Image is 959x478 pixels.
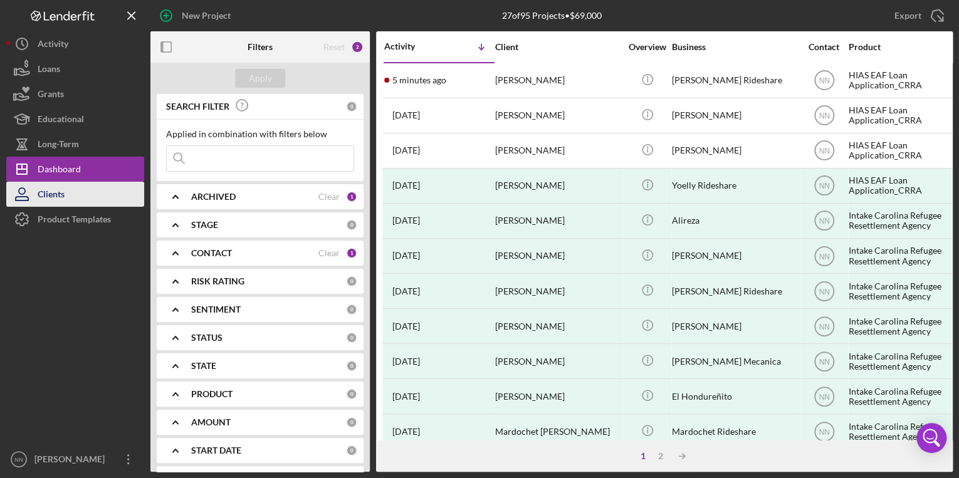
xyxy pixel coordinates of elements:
[392,392,420,402] time: 2025-07-18 16:11
[6,31,144,56] button: Activity
[819,392,829,401] text: NN
[819,252,829,261] text: NN
[346,101,357,112] div: 0
[191,445,241,455] b: START DATE
[38,56,60,85] div: Loans
[392,251,420,261] time: 2025-07-31 14:49
[495,380,621,413] div: [PERSON_NAME]
[384,41,439,51] div: Activity
[38,207,111,235] div: Product Templates
[882,3,953,28] button: Export
[495,309,621,343] div: [PERSON_NAME]
[346,417,357,428] div: 0
[191,276,244,286] b: RISK RATING
[235,69,285,88] button: Apply
[346,388,357,400] div: 0
[495,99,621,132] div: [PERSON_NAME]
[672,204,797,237] div: Alireza
[495,204,621,237] div: [PERSON_NAME]
[6,56,144,81] a: Loans
[672,415,797,448] div: Mardochet Rideshare
[392,75,446,85] time: 2025-08-15 19:39
[346,332,357,343] div: 0
[6,207,144,232] button: Product Templates
[634,451,652,461] div: 1
[249,69,272,88] div: Apply
[6,132,144,157] button: Long-Term
[191,417,231,427] b: AMOUNT
[38,81,64,110] div: Grants
[495,274,621,308] div: [PERSON_NAME]
[392,321,420,331] time: 2025-07-24 14:58
[624,42,671,52] div: Overview
[392,145,420,155] time: 2025-08-13 16:56
[191,333,223,343] b: STATUS
[392,286,420,296] time: 2025-07-24 16:07
[38,132,79,160] div: Long-Term
[672,274,797,308] div: [PERSON_NAME] Rideshare
[191,304,241,314] b: SENTIMENT
[346,219,357,231] div: 0
[38,182,65,210] div: Clients
[672,42,797,52] div: Business
[819,428,829,437] text: NN
[6,157,144,182] button: Dashboard
[672,134,797,167] div: [PERSON_NAME]
[672,345,797,378] div: [PERSON_NAME] Mecanica
[672,380,797,413] div: El Hondureñito
[346,191,357,202] div: 1
[6,182,144,207] a: Clients
[318,192,340,202] div: Clear
[652,451,669,461] div: 2
[248,42,273,52] b: Filters
[38,31,68,60] div: Activity
[672,64,797,97] div: [PERSON_NAME] Rideshare
[894,3,921,28] div: Export
[819,76,829,85] text: NN
[672,99,797,132] div: [PERSON_NAME]
[14,456,23,463] text: NN
[346,304,357,315] div: 0
[819,287,829,296] text: NN
[502,11,602,21] div: 27 of 95 Projects • $69,000
[191,220,218,230] b: STAGE
[166,101,229,112] b: SEARCH FILTER
[495,415,621,448] div: Mardochet [PERSON_NAME]
[495,134,621,167] div: [PERSON_NAME]
[6,81,144,107] button: Grants
[351,41,364,53] div: 2
[392,110,420,120] time: 2025-08-14 16:20
[819,357,829,366] text: NN
[819,217,829,226] text: NN
[819,112,829,120] text: NN
[495,239,621,273] div: [PERSON_NAME]
[191,192,236,202] b: ARCHIVED
[346,445,357,456] div: 0
[323,42,345,52] div: Reset
[672,169,797,202] div: Yoelly Rideshare
[495,64,621,97] div: [PERSON_NAME]
[191,361,216,371] b: STATE
[672,239,797,273] div: [PERSON_NAME]
[6,447,144,472] button: NN[PERSON_NAME]
[346,360,357,371] div: 0
[495,345,621,378] div: [PERSON_NAME]
[6,107,144,132] button: Educational
[800,42,847,52] div: Contact
[346,247,357,259] div: 1
[31,447,113,475] div: [PERSON_NAME]
[38,107,84,135] div: Educational
[318,248,340,258] div: Clear
[916,423,946,453] div: Open Intercom Messenger
[191,248,232,258] b: CONTACT
[672,309,797,343] div: [PERSON_NAME]
[392,427,420,437] time: 2025-07-17 19:56
[38,157,81,185] div: Dashboard
[495,169,621,202] div: [PERSON_NAME]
